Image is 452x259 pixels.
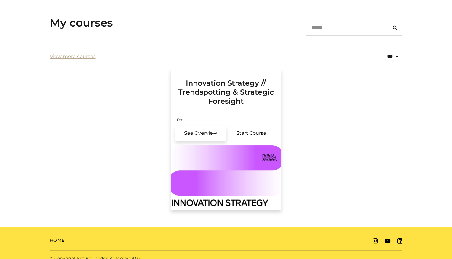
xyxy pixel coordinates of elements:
a: Innovation Strategy // Trendspotting & Strategic Foresight: Resume Course [226,126,277,141]
span: 0% [173,117,188,123]
h3: Innovation Strategy // Trendspotting & Strategic Foresight [178,69,274,106]
h3: My courses [50,16,113,29]
a: Innovation Strategy // Trendspotting & Strategic Foresight: See Overview [175,126,226,141]
a: Home [50,237,65,244]
a: View more courses [50,53,96,60]
a: Innovation Strategy // Trendspotting & Strategic Foresight [171,69,282,113]
select: status [361,49,402,64]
